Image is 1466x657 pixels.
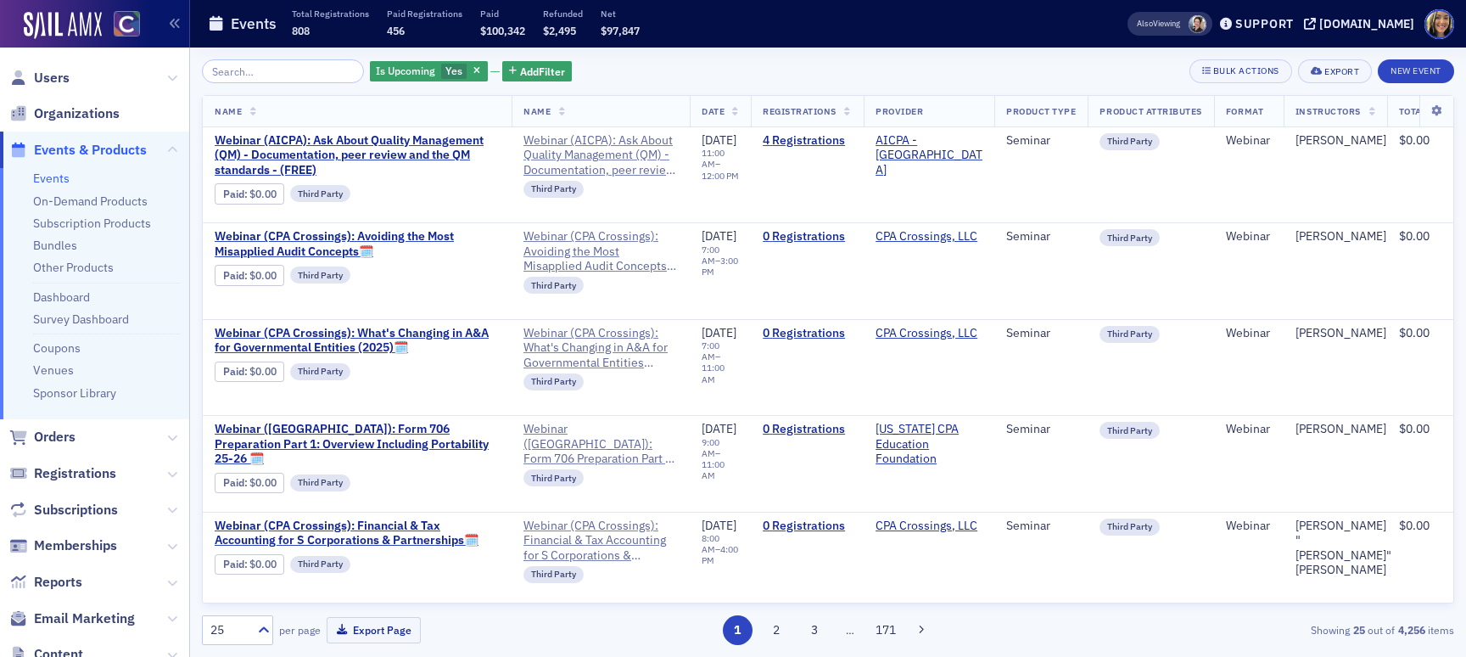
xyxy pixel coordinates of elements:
a: Webinar (AICPA): Ask About Quality Management (QM) - Documentation, peer review and the QM standa... [215,133,500,178]
div: Paid: 4 - $0 [215,183,284,204]
span: 456 [387,24,405,37]
div: Third Party [290,267,350,284]
span: $0.00 [249,558,277,570]
a: Subscription Products [33,216,151,231]
a: Paid [223,476,244,489]
div: Third Party [1099,422,1160,439]
p: Refunded [543,8,583,20]
span: … [838,622,862,637]
div: Bulk Actions [1213,66,1279,76]
span: [DATE] [702,325,736,340]
div: Webinar [1226,422,1272,437]
span: $0.00 [249,188,277,200]
span: CPA Crossings, LLC [876,229,982,244]
a: Sponsor Library [33,385,116,401]
a: [PERSON_NAME] [1295,133,1386,149]
a: [PERSON_NAME] [1295,229,1386,244]
div: Third Party [523,469,584,486]
div: Paid: 0 - $0 [215,362,284,382]
span: $0.00 [249,476,277,489]
time: 11:00 AM [702,362,725,385]
span: Webinar (CA): Form 706 Preparation Part 1: Overview Including Portability 25-26 🗓 [523,422,678,467]
time: 8:00 AM [702,532,719,555]
a: 0 Registrations [763,422,852,437]
span: Users [34,69,70,87]
span: Webinar (CA): Form 706 Preparation Part 1: Overview Including Portability 25-26 🗓 [215,422,500,467]
a: Survey Dashboard [33,312,129,327]
a: 0 Registrations [763,326,852,341]
span: 808 [292,24,310,37]
a: Paid [223,269,244,282]
button: Export Page [327,617,421,643]
a: Other Products [33,260,114,275]
a: CPA Crossings, LLC [876,519,977,534]
span: $0.00 [1399,518,1430,533]
div: Seminar [1006,326,1076,341]
a: Venues [33,362,74,378]
a: [PERSON_NAME] "[PERSON_NAME]" [PERSON_NAME] [1295,519,1391,578]
div: – [702,340,739,385]
span: Orders [34,428,76,446]
span: $0.00 [1399,325,1430,340]
a: Orders [9,428,76,446]
span: Subscriptions [34,501,118,519]
a: Events [33,171,70,186]
span: California CPA Education Foundation [876,422,982,467]
span: $0.00 [1399,132,1430,148]
button: Bulk Actions [1189,59,1292,83]
a: Bundles [33,238,77,253]
a: Organizations [9,104,120,123]
div: [PERSON_NAME] [1295,326,1386,341]
span: Reports [34,573,82,592]
div: – [702,148,739,181]
span: Webinar (CPA Crossings): What's Changing in A&A for Governmental Entities (2025)🗓️ [215,326,500,356]
div: 25 [210,621,248,639]
button: [DOMAIN_NAME] [1304,18,1420,30]
span: Is Upcoming [376,64,435,77]
span: [DATE] [702,518,736,533]
div: Third Party [523,181,584,198]
div: Paid: 0 - $0 [215,265,284,285]
span: CPA Crossings, LLC [876,519,982,534]
span: : [223,269,249,282]
button: AddFilter [502,61,572,82]
div: Third Party [290,556,350,573]
time: 7:00 AM [702,340,719,362]
img: SailAMX [114,11,140,37]
div: Third Party [523,566,584,583]
span: Webinar (CPA Crossings): Avoiding the Most Misapplied Audit Concepts🗓️ [523,229,678,274]
button: 2 [761,615,791,645]
div: Seminar [1006,519,1076,534]
div: Paid: 0 - $0 [215,473,284,493]
a: On-Demand Products [33,194,148,209]
div: Webinar [1226,133,1272,149]
a: [US_STATE] CPA Education Foundation [876,422,982,467]
div: – [702,244,739,278]
img: SailAMX [24,12,102,39]
div: Third Party [1099,326,1160,343]
button: 171 [871,615,901,645]
span: Events & Products [34,141,147,160]
span: [DATE] [702,421,736,436]
a: [PERSON_NAME] [1295,422,1386,437]
a: New Event [1378,62,1454,77]
span: [DATE] [702,132,736,148]
a: Webinar (CPA Crossings): Avoiding the Most Misapplied Audit Concepts🗓️ [215,229,500,259]
label: per page [279,622,321,637]
a: Webinar (CPA Crossings): What's Changing in A&A for Governmental Entities (2025)🗓️ [523,326,678,371]
div: Third Party [290,363,350,380]
span: : [223,365,249,378]
time: 9:00 AM [702,436,719,459]
a: Webinar ([GEOGRAPHIC_DATA]): Form 706 Preparation Part 1: Overview Including Portability 25-26 🗓 [523,422,678,467]
div: Seminar [1006,422,1076,437]
div: Yes [370,61,488,82]
div: Third Party [290,474,350,491]
div: Third Party [523,373,584,390]
p: Paid Registrations [387,8,462,20]
a: Webinar (AICPA): Ask About Quality Management (QM) - Documentation, peer review and the QM standa... [523,133,678,178]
